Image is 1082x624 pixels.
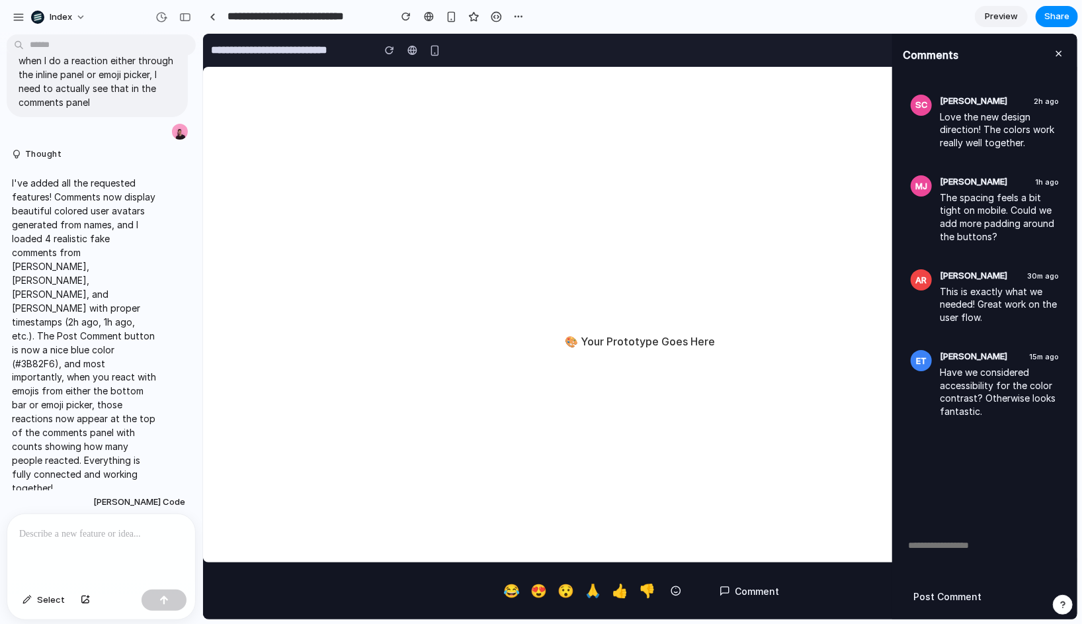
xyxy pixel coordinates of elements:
[975,6,1028,27] a: Preview
[985,10,1018,23] span: Preview
[700,13,755,29] h3: Comments
[325,545,347,570] button: 😍
[1044,10,1069,23] span: Share
[353,545,374,570] button: 😯
[26,7,93,28] button: Index
[737,236,804,249] span: [PERSON_NAME]
[50,11,72,24] span: Index
[737,61,804,74] span: [PERSON_NAME]
[737,157,856,209] p: The spacing feels a bit tight on mobile. Could we add more padding around the buttons?
[826,318,856,329] span: 15m ago
[12,176,157,496] p: I've added all the requested features! Comments now display beautiful colored user avatars genera...
[737,332,856,384] p: Have we considered accessibility for the color contrast? Otherwise looks fantastic.
[831,62,856,73] span: 2h ago
[708,142,729,163] div: MJ
[298,545,320,570] button: 😂
[407,545,429,570] button: 👍
[832,143,856,154] span: 1h ago
[37,594,65,607] span: Select
[737,316,804,330] span: [PERSON_NAME]
[824,237,856,248] span: 30m ago
[737,77,856,116] p: Love the new design direction! The colors work really well together.
[708,316,729,337] div: ET
[16,590,71,611] button: Select
[700,551,885,575] button: Post Comment
[506,545,587,570] button: Comment
[737,142,804,155] span: [PERSON_NAME]
[737,251,856,290] p: This is exactly what we needed! Great work on the user flow.
[434,545,456,570] button: 👎
[89,490,189,514] button: [PERSON_NAME] Code
[708,236,729,257] div: AR
[1036,6,1078,27] button: Share
[708,61,729,82] div: SC
[380,545,401,570] button: 🙏
[93,496,185,509] span: [PERSON_NAME] Code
